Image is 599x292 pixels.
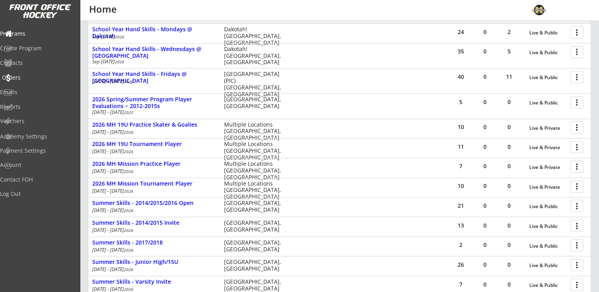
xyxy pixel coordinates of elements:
[570,180,583,193] button: more_vert
[92,110,213,115] div: [DATE] - [DATE]
[92,79,213,84] div: [DATE] - [DATE]
[92,46,216,59] div: School Year Hand Skills - Wednesdays @ [GEOGRAPHIC_DATA]
[92,96,216,110] div: 2026 Spring/Summer Program Player Evaluations ~ 2012-2015s
[497,223,521,228] div: 0
[497,163,521,169] div: 0
[92,220,216,226] div: Summer Skills - 2014/2015 Invite
[124,79,133,84] em: 2026
[473,29,497,35] div: 0
[449,144,473,150] div: 11
[2,75,73,80] div: Orders
[124,110,133,115] em: 2025
[224,96,286,110] div: [GEOGRAPHIC_DATA], [GEOGRAPHIC_DATA]
[570,200,583,212] button: more_vert
[124,267,133,272] em: 2026
[449,262,473,267] div: 26
[224,121,286,141] div: Multiple Locations [GEOGRAPHIC_DATA], [GEOGRAPHIC_DATA]
[473,99,497,105] div: 0
[570,96,583,108] button: more_vert
[124,286,133,292] em: 2026
[449,183,473,189] div: 10
[497,99,521,105] div: 0
[92,59,213,64] div: Sep [DATE]
[449,203,473,209] div: 21
[473,124,497,130] div: 0
[449,242,473,248] div: 2
[449,163,473,169] div: 7
[570,71,583,83] button: more_vert
[570,26,583,38] button: more_vert
[497,203,521,209] div: 0
[529,263,567,268] div: Live & Public
[224,180,286,200] div: Multiple Locations [GEOGRAPHIC_DATA], [GEOGRAPHIC_DATA]
[497,49,521,54] div: 5
[529,50,567,55] div: Live & Public
[570,121,583,134] button: more_vert
[224,200,286,213] div: [GEOGRAPHIC_DATA], [GEOGRAPHIC_DATA]
[529,283,567,288] div: Live & Public
[529,184,567,190] div: Live & Private
[449,74,473,80] div: 40
[92,180,216,187] div: 2026 MH Mission Tournament Player
[473,74,497,80] div: 0
[529,125,567,131] div: Live & Private
[570,141,583,153] button: more_vert
[224,279,286,292] div: [GEOGRAPHIC_DATA], [GEOGRAPHIC_DATA]
[449,99,473,105] div: 5
[92,189,213,193] div: [DATE] - [DATE]
[473,223,497,228] div: 0
[497,282,521,287] div: 0
[124,188,133,194] em: 2026
[124,208,133,213] em: 2026
[92,121,216,128] div: 2026 MH 19U Practice Skater & Goalies
[497,183,521,189] div: 0
[529,145,567,150] div: Live & Private
[224,71,286,97] div: [GEOGRAPHIC_DATA] (PIC) [GEOGRAPHIC_DATA], [GEOGRAPHIC_DATA]
[529,243,567,249] div: Live & Public
[529,204,567,209] div: Live & Public
[92,26,216,40] div: School Year Hand Skills - Mondays @ Dakotah
[529,30,567,36] div: Live & Public
[224,46,286,66] div: Dakotah! [GEOGRAPHIC_DATA], [GEOGRAPHIC_DATA]
[529,165,567,170] div: Live & Private
[124,228,133,233] em: 2026
[473,282,497,287] div: 0
[92,248,213,252] div: [DATE] - [DATE]
[473,49,497,54] div: 0
[449,282,473,287] div: 7
[497,262,521,267] div: 0
[570,279,583,291] button: more_vert
[224,220,286,233] div: [GEOGRAPHIC_DATA], [GEOGRAPHIC_DATA]
[224,161,286,180] div: Multiple Locations [GEOGRAPHIC_DATA], [GEOGRAPHIC_DATA]
[224,141,286,161] div: Multiple Locations [GEOGRAPHIC_DATA], [GEOGRAPHIC_DATA]
[92,287,213,292] div: [DATE] - [DATE]
[92,130,213,135] div: [DATE] - [DATE]
[115,59,124,64] em: 2026
[92,259,216,265] div: Summer Skills - Junior High/15U
[529,75,567,80] div: Live & Public
[529,100,567,106] div: Live & Public
[497,242,521,248] div: 0
[92,239,216,246] div: Summer Skills - 2017/2018
[92,141,216,148] div: 2026 MH 19U Tournament Player
[224,239,286,253] div: [GEOGRAPHIC_DATA], [GEOGRAPHIC_DATA]
[497,74,521,80] div: 11
[570,46,583,58] button: more_vert
[92,279,216,285] div: Summer Skills - Varsity Invite
[224,259,286,272] div: [GEOGRAPHIC_DATA], [GEOGRAPHIC_DATA]
[473,242,497,248] div: 0
[570,161,583,173] button: more_vert
[124,129,133,135] em: 2026
[497,124,521,130] div: 0
[92,71,216,84] div: School Year Hand Skills - Fridays @ [GEOGRAPHIC_DATA]
[92,161,216,167] div: 2026 MH Mission Practice Player
[473,262,497,267] div: 0
[449,223,473,228] div: 13
[473,183,497,189] div: 0
[570,239,583,252] button: more_vert
[570,220,583,232] button: more_vert
[92,149,213,154] div: [DATE] - [DATE]
[92,34,213,39] div: Sep [DATE]
[449,29,473,35] div: 24
[473,144,497,150] div: 0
